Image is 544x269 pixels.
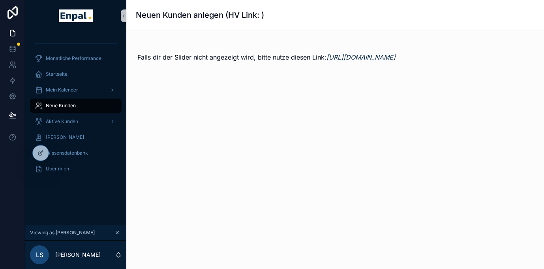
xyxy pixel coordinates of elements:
a: [PERSON_NAME] [30,130,122,144]
span: Monatliche Performance [46,55,101,62]
span: LS [36,250,43,260]
span: Viewing as [PERSON_NAME] [30,230,95,236]
span: Über mich [46,166,69,172]
a: Über mich [30,162,122,176]
img: App logo [59,9,92,22]
span: Mein Kalender [46,87,78,93]
p: Falls dir der Slider nicht angezeigt wird, bitte nutze diesen Link: [137,52,396,62]
a: Wissensdatenbank [30,146,122,160]
a: Aktive Kunden [30,114,122,129]
span: Startseite [46,71,68,77]
span: [PERSON_NAME] [46,134,84,140]
h1: Neuen Kunden anlegen (HV Link: ) [136,9,264,21]
a: Mein Kalender [30,83,122,97]
span: Aktive Kunden [46,118,78,125]
p: [PERSON_NAME] [55,251,101,259]
a: [URL][DOMAIN_NAME] [326,53,396,61]
a: Startseite [30,67,122,81]
span: Neue Kunden [46,103,76,109]
a: Neue Kunden [30,99,122,113]
a: Monatliche Performance [30,51,122,65]
div: scrollable content [25,32,126,186]
span: Wissensdatenbank [46,150,88,156]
